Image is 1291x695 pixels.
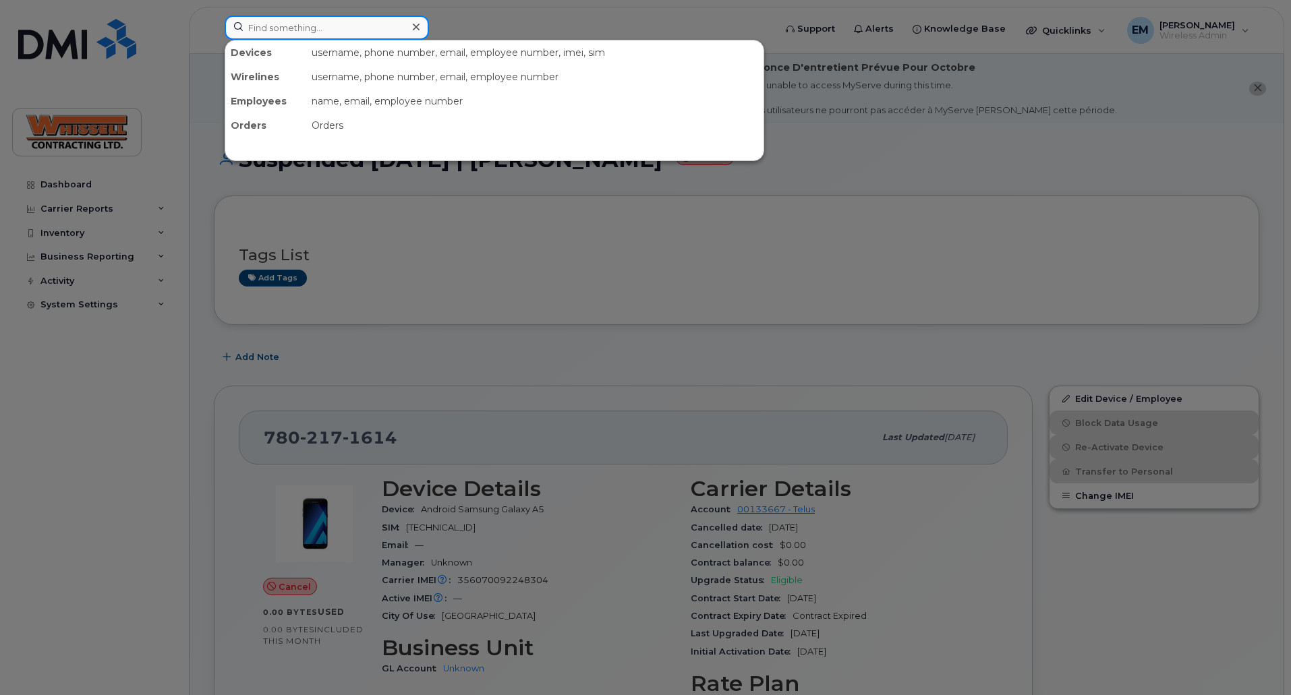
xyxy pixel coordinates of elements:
div: name, email, employee number [306,89,764,113]
div: Orders [225,113,306,138]
div: Orders [306,113,764,138]
div: username, phone number, email, employee number, imei, sim [306,40,764,65]
div: Employees [225,89,306,113]
div: username, phone number, email, employee number [306,65,764,89]
div: Devices [225,40,306,65]
div: Wirelines [225,65,306,89]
